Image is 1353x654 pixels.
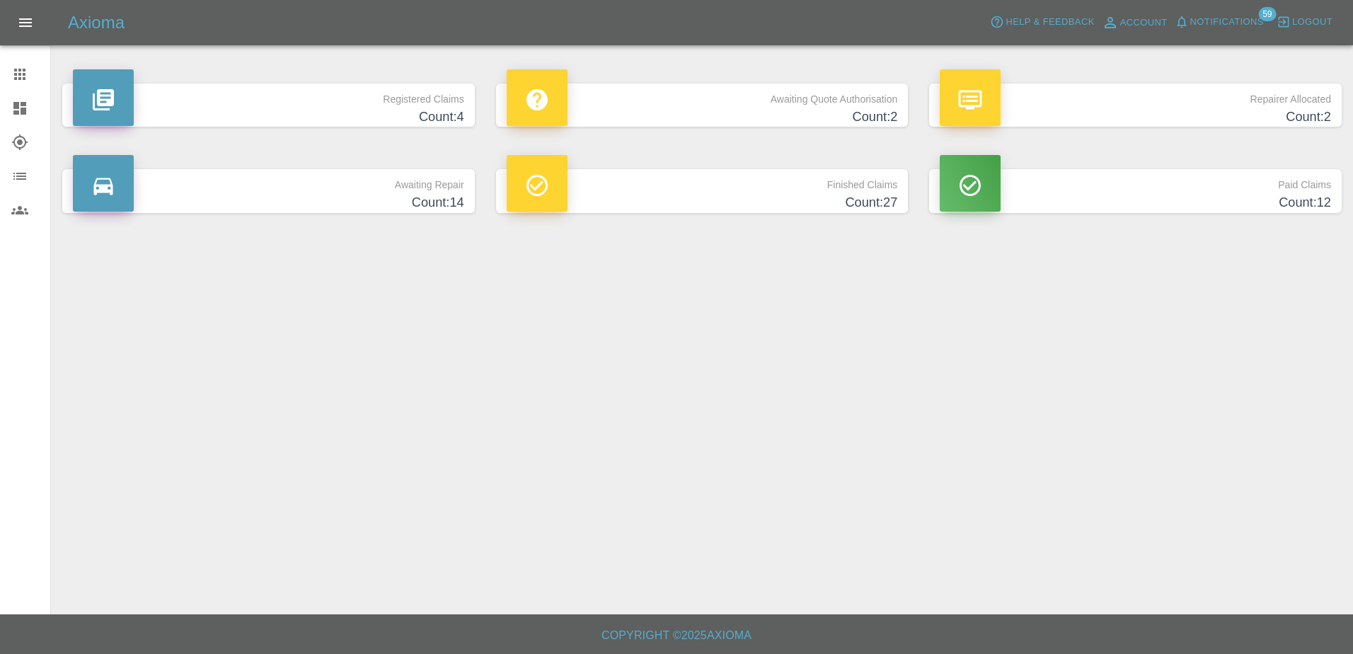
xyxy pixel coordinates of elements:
[68,11,125,34] h5: Axioma
[62,169,475,212] a: Awaiting RepairCount:14
[1273,11,1336,33] button: Logout
[62,84,475,127] a: Registered ClaimsCount:4
[1098,11,1171,34] a: Account
[507,193,898,212] h4: Count: 27
[1120,15,1168,31] span: Account
[940,108,1331,127] h4: Count: 2
[940,169,1331,193] p: Paid Claims
[73,169,464,193] p: Awaiting Repair
[1292,14,1332,30] span: Logout
[986,11,1098,33] button: Help & Feedback
[940,193,1331,212] h4: Count: 12
[940,84,1331,108] p: Repairer Allocated
[8,6,42,40] button: Open drawer
[929,169,1342,212] a: Paid ClaimsCount:12
[73,108,464,127] h4: Count: 4
[507,108,898,127] h4: Count: 2
[496,84,909,127] a: Awaiting Quote AuthorisationCount:2
[11,626,1342,646] h6: Copyright © 2025 Axioma
[929,84,1342,127] a: Repairer AllocatedCount:2
[507,169,898,193] p: Finished Claims
[1258,7,1276,21] span: 59
[507,84,898,108] p: Awaiting Quote Authorisation
[1171,11,1267,33] button: Notifications
[496,169,909,212] a: Finished ClaimsCount:27
[73,84,464,108] p: Registered Claims
[1006,14,1094,30] span: Help & Feedback
[1190,14,1264,30] span: Notifications
[73,193,464,212] h4: Count: 14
